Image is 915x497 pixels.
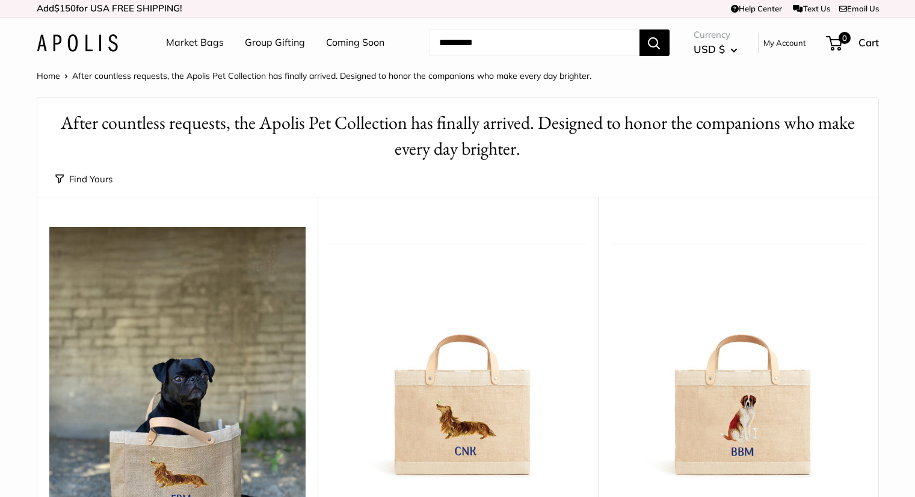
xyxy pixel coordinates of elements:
button: USD $ [694,40,738,59]
span: $150 [54,2,76,14]
a: Market Bags [166,34,224,52]
a: Petite Market Bag in Natural DachshundPetite Market Bag in Natural Dachshund [330,227,586,483]
a: My Account [763,35,806,50]
span: 0 [838,32,850,44]
button: Search [639,29,670,56]
a: Home [37,70,60,81]
a: Email Us [839,4,879,13]
a: Help Center [731,4,782,13]
span: Currency [694,26,738,43]
h1: After countless requests, the Apolis Pet Collection has finally arrived. Designed to honor the co... [55,110,860,162]
a: Group Gifting [245,34,305,52]
a: Text Us [793,4,830,13]
span: Cart [858,36,879,49]
a: Petite Market Bag in Natural St. BernardPetite Market Bag in Natural St. Bernard [610,227,866,483]
img: Petite Market Bag in Natural St. Bernard [610,227,866,483]
span: After countless requests, the Apolis Pet Collection has finally arrived. Designed to honor the co... [72,70,591,81]
a: 0 Cart [827,33,879,52]
nav: Breadcrumb [37,68,591,84]
img: Petite Market Bag in Natural Dachshund [330,227,586,483]
img: Apolis [37,34,118,52]
input: Search... [430,29,639,56]
a: Coming Soon [326,34,384,52]
span: USD $ [694,43,725,55]
button: Find Yours [55,171,112,188]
